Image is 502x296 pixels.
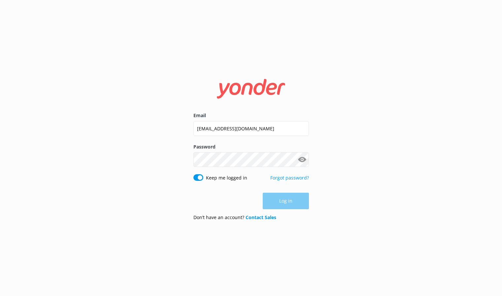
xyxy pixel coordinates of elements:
label: Email [193,112,309,119]
input: user@emailaddress.com [193,121,309,136]
p: Don’t have an account? [193,214,276,221]
a: Contact Sales [246,214,276,220]
label: Password [193,143,309,150]
button: Show password [296,153,309,166]
a: Forgot password? [270,175,309,181]
label: Keep me logged in [206,174,247,181]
